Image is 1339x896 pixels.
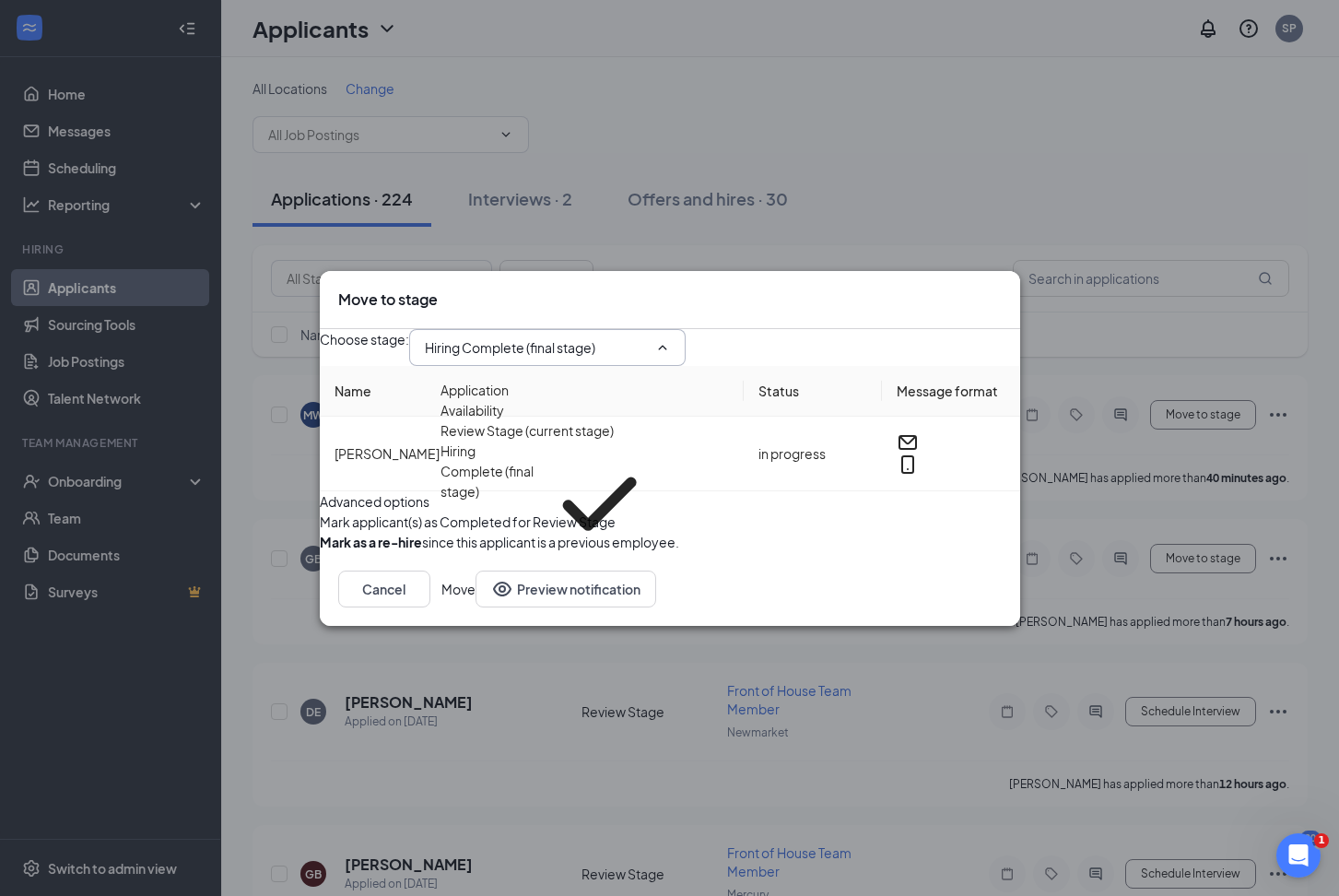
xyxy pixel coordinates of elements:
iframe: Intercom live chat [1276,833,1321,878]
th: Status [744,366,882,417]
svg: ChevronUp [655,340,670,355]
div: Application [440,380,509,400]
span: 1 [1314,833,1329,848]
button: Move [441,571,476,607]
th: Message format [882,366,1020,417]
div: Availability [440,400,504,420]
div: Review Stage (current stage) [440,420,614,441]
svg: Email [897,431,919,454]
th: Name [320,366,744,417]
div: Hiring Complete (final stage) [440,441,537,567]
button: Preview notificationEye [476,571,656,607]
button: Cancel [338,571,430,607]
svg: Eye [491,578,513,600]
span: Choose stage : [320,329,409,366]
div: since this applicant is a previous employee. [320,532,679,552]
td: in progress [744,417,882,491]
span: Mark applicant(s) as Completed for Review Stage [320,512,616,532]
div: Advanced options [320,491,1020,512]
h3: Move to stage [338,289,438,310]
svg: Checkmark [536,441,663,567]
svg: MobileSms [897,454,919,476]
b: Mark as a re-hire [320,534,422,550]
span: [PERSON_NAME] [335,445,440,462]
